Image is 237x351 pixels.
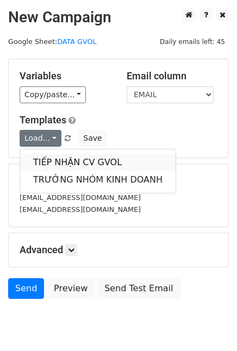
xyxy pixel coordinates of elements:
h2: New Campaign [8,8,229,27]
small: Google Sheet: [8,37,97,46]
a: DATA GVOL [57,37,96,46]
h5: Advanced [20,244,217,256]
small: [EMAIL_ADDRESS][DOMAIN_NAME] [20,193,141,202]
span: Daily emails left: 45 [156,36,229,48]
a: Preview [47,278,95,299]
iframe: Chat Widget [183,299,237,351]
a: Templates [20,114,66,126]
button: Save [78,130,107,147]
a: Daily emails left: 45 [156,37,229,46]
a: TIẾP NHẬN CV GVOL [20,154,176,171]
h5: Variables [20,70,110,82]
h5: Email column [127,70,217,82]
a: Copy/paste... [20,86,86,103]
div: Tiện ích trò chuyện [183,299,237,351]
a: Load... [20,130,61,147]
small: [EMAIL_ADDRESS][DOMAIN_NAME] [20,205,141,214]
a: Send Test Email [97,278,180,299]
a: TRƯỞNG NHÓM KINH DOANH [20,171,176,189]
a: Send [8,278,44,299]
